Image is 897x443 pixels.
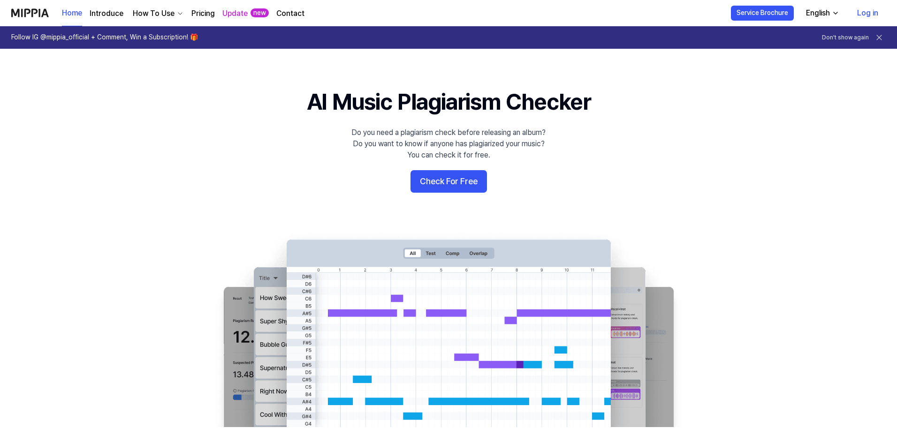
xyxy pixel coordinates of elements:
[62,0,82,26] a: Home
[205,230,692,427] img: main Image
[90,8,123,19] a: Introduce
[731,6,794,21] button: Service Brochure
[222,8,248,19] a: Update
[307,86,591,118] h1: AI Music Plagiarism Checker
[351,127,546,161] div: Do you need a plagiarism check before releasing an album? Do you want to know if anyone has plagi...
[131,8,184,19] button: How To Use
[410,170,487,193] button: Check For Free
[798,4,845,23] button: English
[131,8,176,19] div: How To Use
[251,8,269,18] div: new
[191,8,215,19] a: Pricing
[822,34,869,42] button: Don't show again
[804,8,832,19] div: English
[11,33,198,42] h1: Follow IG @mippia_official + Comment, Win a Subscription! 🎁
[276,8,304,19] a: Contact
